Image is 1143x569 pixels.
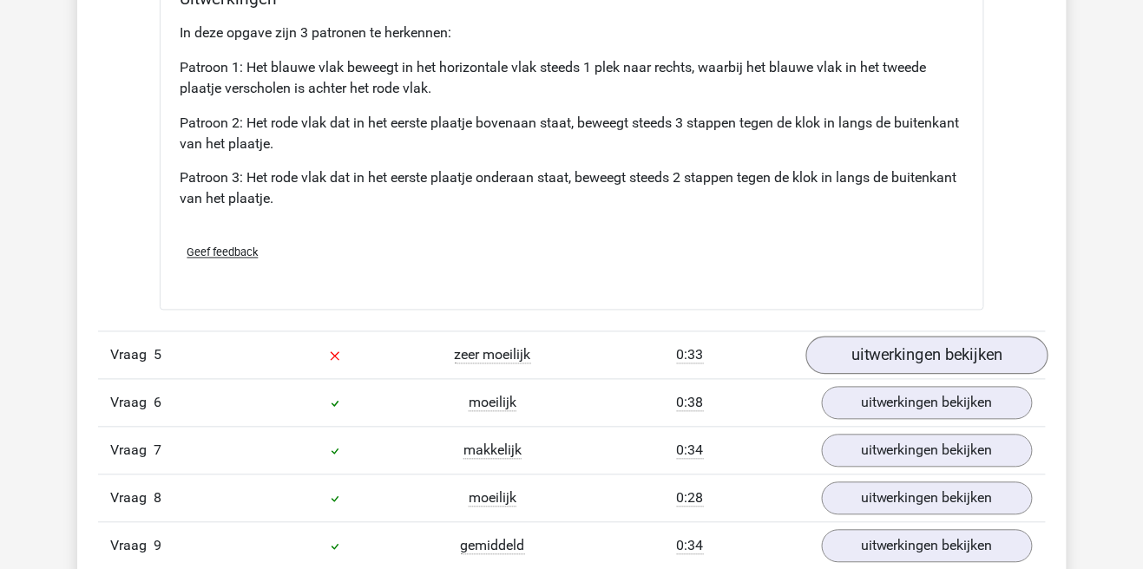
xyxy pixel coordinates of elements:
[677,490,704,507] span: 0:28
[822,482,1033,515] a: uitwerkingen bekijken
[469,395,516,412] span: moeilijk
[111,345,154,366] span: Vraag
[469,490,516,507] span: moeilijk
[154,442,162,459] span: 7
[461,538,525,555] span: gemiddeld
[677,442,704,460] span: 0:34
[677,395,704,412] span: 0:38
[822,435,1033,468] a: uitwerkingen bekijken
[187,246,259,259] span: Geef feedback
[154,490,162,507] span: 8
[822,530,1033,563] a: uitwerkingen bekijken
[111,488,154,509] span: Vraag
[154,347,162,363] span: 5
[154,538,162,554] span: 9
[181,57,963,99] p: Patroon 1: Het blauwe vlak beweegt in het horizontale vlak steeds 1 plek naar rechts, waarbij het...
[805,337,1048,375] a: uitwerkingen bekijken
[677,538,704,555] span: 0:34
[677,347,704,364] span: 0:33
[181,168,963,210] p: Patroon 3: Het rode vlak dat in het eerste plaatje onderaan staat, beweegt steeds 2 stappen tegen...
[455,347,531,364] span: zeer moeilijk
[111,536,154,557] span: Vraag
[154,395,162,411] span: 6
[111,393,154,414] span: Vraag
[181,23,963,43] p: In deze opgave zijn 3 patronen te herkennen:
[822,387,1033,420] a: uitwerkingen bekijken
[111,441,154,461] span: Vraag
[463,442,522,460] span: makkelijk
[181,113,963,154] p: Patroon 2: Het rode vlak dat in het eerste plaatje bovenaan staat, beweegt steeds 3 stappen tegen...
